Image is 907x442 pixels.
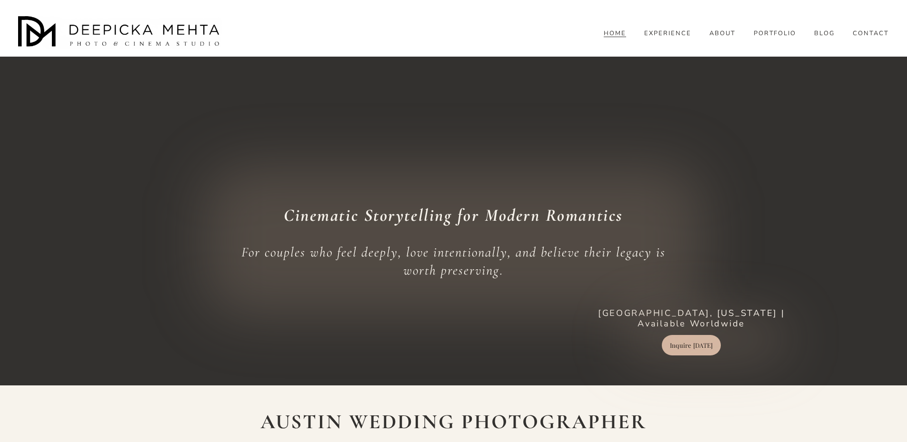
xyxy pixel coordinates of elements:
[241,244,669,278] em: For couples who feel deeply, love intentionally, and believe their legacy is worth preserving.
[596,308,787,329] p: [GEOGRAPHIC_DATA], [US_STATE] | Available Worldwide
[853,29,889,38] a: CONTACT
[644,29,691,38] a: EXPERIENCE
[260,409,647,434] strong: AUSTIN WEDDING PHOTOGRAPHER
[18,16,223,49] img: Austin Wedding Photographer - Deepicka Mehta Photography &amp; Cinematography
[284,205,623,226] em: Cinematic Storytelling for Modern Romantics
[709,29,736,38] a: ABOUT
[604,29,626,38] a: HOME
[814,29,835,38] a: folder dropdown
[754,29,797,38] a: PORTFOLIO
[814,30,835,38] span: BLOG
